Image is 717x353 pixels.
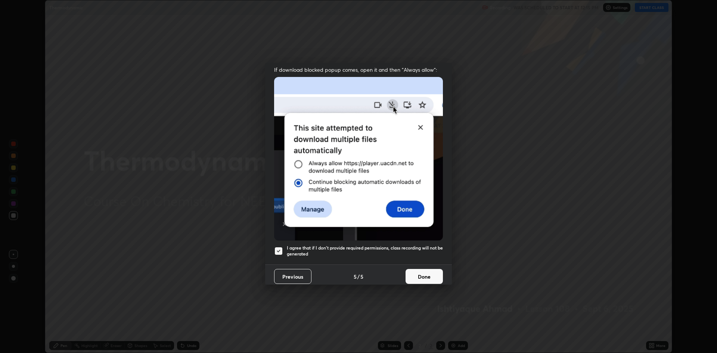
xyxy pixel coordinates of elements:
h4: / [357,273,360,281]
h4: 5 [354,273,357,281]
h5: I agree that if I don't provide required permissions, class recording will not be generated [287,245,443,257]
span: If download blocked popup comes, open it and then "Always allow": [274,66,443,73]
img: downloads-permission-blocked.gif [274,77,443,240]
h4: 5 [360,273,363,281]
button: Previous [274,269,311,284]
button: Done [406,269,443,284]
